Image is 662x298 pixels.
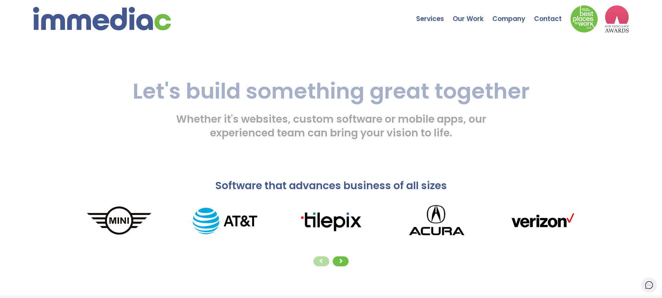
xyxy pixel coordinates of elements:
[416,2,453,26] a: Services
[570,5,598,33] img: Down
[66,205,172,237] img: MINI_logo.png
[215,178,447,193] span: Software that advances business of all sizes
[605,5,629,33] img: logo2_wea_nobg.webp
[492,2,534,26] a: Company
[453,2,492,26] a: Our Work
[534,2,570,26] a: Contact
[176,112,486,140] span: Whether it's websites, custom software or mobile apps, our experienced team can bring your vision...
[172,208,278,234] img: AT%26T_logo.png
[490,209,595,233] img: verizonLogo.png
[278,209,384,233] img: tilepixLogo.png
[33,7,171,30] img: immediac
[133,76,530,106] span: Let's build something great together
[384,199,490,243] img: Acura_logo.png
